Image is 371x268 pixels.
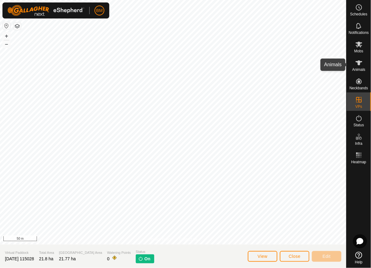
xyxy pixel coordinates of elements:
button: Reset Map [3,22,10,30]
button: + [3,32,10,40]
span: View [258,254,268,259]
span: On [144,256,150,262]
span: Neckbands [349,86,368,90]
button: – [3,40,10,48]
span: Notifications [349,31,369,35]
span: BM [96,7,103,14]
span: Virtual Paddock [5,250,34,255]
span: Edit [323,254,331,259]
img: Gallagher Logo [7,5,84,16]
span: Status [136,249,154,254]
span: Total Area [39,250,54,255]
span: Heatmap [351,160,366,164]
img: turn-on [138,256,143,261]
span: 0 [107,256,110,261]
a: Help [347,249,371,266]
button: View [248,251,277,262]
a: Privacy Policy [149,237,172,242]
span: [GEOGRAPHIC_DATA] Area [59,250,102,255]
button: Close [280,251,309,262]
span: Status [353,123,364,127]
button: Edit [312,251,341,262]
span: Help [355,260,363,264]
span: Animals [352,68,365,71]
span: VPs [355,105,362,108]
a: Contact Us [179,237,197,242]
span: [DATE] 115028 [5,256,34,261]
span: 21.77 ha [59,256,76,261]
span: 21.8 ha [39,256,54,261]
span: Close [289,254,300,259]
button: Map Layers [14,22,21,30]
span: Schedules [350,12,367,16]
span: Infra [355,142,362,145]
span: Watering Points [107,250,131,255]
span: Mobs [354,49,363,53]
